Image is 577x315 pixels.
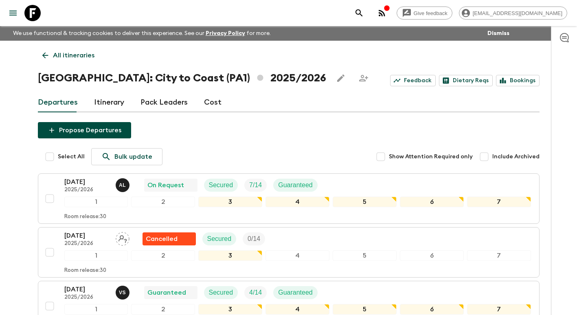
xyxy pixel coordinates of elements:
span: Include Archived [492,153,540,161]
div: 5 [333,250,397,261]
a: Privacy Policy [206,31,245,36]
span: [EMAIL_ADDRESS][DOMAIN_NAME] [468,10,567,16]
button: search adventures [351,5,367,21]
div: Trip Fill [244,286,267,299]
p: Guaranteed [147,288,186,297]
p: [DATE] [64,284,109,294]
span: Show Attention Required only [389,153,473,161]
p: 2025/2026 [64,294,109,301]
div: 3 [198,250,262,261]
button: [DATE]2025/2026Assign pack leaderFlash Pack cancellationSecuredTrip Fill1234567Room release:30 [38,227,540,278]
p: Guaranteed [278,180,313,190]
div: 5 [333,304,397,315]
h1: [GEOGRAPHIC_DATA]: City to Coast (PA1) 2025/2026 [38,70,326,86]
p: 2025/2026 [64,187,109,193]
button: Edit this itinerary [333,70,349,86]
div: 4 [265,250,329,261]
span: Assign pack leader [116,234,129,241]
div: 6 [400,304,464,315]
div: 1 [64,197,128,207]
div: 5 [333,197,397,207]
p: Bulk update [114,152,152,162]
p: Room release: 30 [64,214,106,220]
span: Share this itinerary [355,70,372,86]
p: We use functional & tracking cookies to deliver this experience. See our for more. [10,26,274,41]
p: Secured [209,180,233,190]
div: 6 [400,197,464,207]
a: Departures [38,93,78,112]
p: All itineraries [53,50,94,60]
div: 4 [265,197,329,207]
p: A L [119,182,126,188]
div: 2 [131,304,195,315]
a: All itineraries [38,47,99,63]
span: Give feedback [409,10,452,16]
div: Trip Fill [243,232,265,245]
a: Cost [204,93,222,112]
p: [DATE] [64,177,109,187]
div: Secured [204,286,238,299]
span: vincent Scott [116,288,131,295]
button: vS [116,286,131,300]
p: Room release: 30 [64,267,106,274]
button: Dismiss [485,28,511,39]
span: Select All [58,153,85,161]
p: Secured [207,234,232,244]
a: Feedback [390,75,436,86]
div: 7 [467,197,531,207]
div: 7 [467,250,531,261]
div: 6 [400,250,464,261]
p: On Request [147,180,184,190]
div: Flash Pack cancellation [143,232,196,245]
a: Bulk update [91,148,162,165]
div: 3 [198,197,262,207]
button: menu [5,5,21,21]
button: AL [116,178,131,192]
a: Bookings [496,75,540,86]
p: Secured [209,288,233,297]
div: 2 [131,197,195,207]
button: Propose Departures [38,122,131,138]
div: Secured [202,232,237,245]
div: 1 [64,250,128,261]
p: 4 / 14 [249,288,262,297]
a: Pack Leaders [140,93,188,112]
p: Cancelled [146,234,178,244]
p: 0 / 14 [248,234,260,244]
div: [EMAIL_ADDRESS][DOMAIN_NAME] [459,7,567,20]
div: Trip Fill [244,179,267,192]
p: v S [119,289,126,296]
div: 3 [198,304,262,315]
div: 2 [131,250,195,261]
a: Give feedback [397,7,452,20]
p: 7 / 14 [249,180,262,190]
div: 4 [265,304,329,315]
a: Itinerary [94,93,124,112]
div: 7 [467,304,531,315]
a: Dietary Reqs [439,75,493,86]
button: [DATE]2025/2026Abdiel LuisOn RequestSecuredTrip FillGuaranteed1234567Room release:30 [38,173,540,224]
p: 2025/2026 [64,241,109,247]
p: Guaranteed [278,288,313,297]
div: 1 [64,304,128,315]
span: Abdiel Luis [116,181,131,187]
div: Secured [204,179,238,192]
p: [DATE] [64,231,109,241]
